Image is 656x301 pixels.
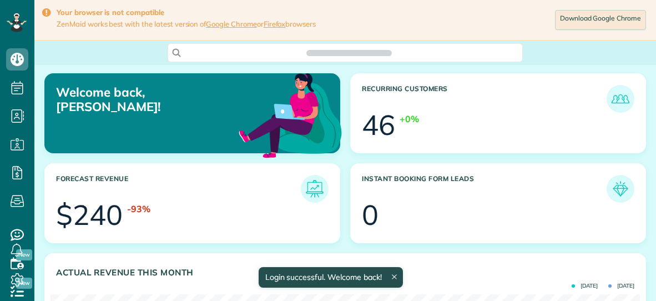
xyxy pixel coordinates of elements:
[608,283,634,289] span: [DATE]
[572,283,598,289] span: [DATE]
[56,201,123,229] div: $240
[609,88,632,110] img: icon_recurring_customers-cf858462ba22bcd05b5a5880d41d6543d210077de5bb9ebc9590e49fd87d84ed.png
[362,111,395,139] div: 46
[317,47,380,58] span: Search ZenMaid…
[56,268,634,278] h3: Actual Revenue this month
[206,19,257,28] a: Google Chrome
[304,178,326,200] img: icon_forecast_revenue-8c13a41c7ed35a8dcfafea3cbb826a0462acb37728057bba2d056411b612bbbe.png
[127,203,150,215] div: -93%
[264,19,286,28] a: Firefox
[236,61,344,168] img: dashboard_welcome-42a62b7d889689a78055ac9021e634bf52bae3f8056760290aed330b23ab8690.png
[362,85,607,113] h3: Recurring Customers
[57,8,316,17] strong: Your browser is not compatible
[57,19,316,29] span: ZenMaid works best with the latest version of or browsers
[56,175,301,203] h3: Forecast Revenue
[609,178,632,200] img: icon_form_leads-04211a6a04a5b2264e4ee56bc0799ec3eb69b7e499cbb523a139df1d13a81ae0.png
[258,267,402,288] div: Login successful. Welcome back!
[56,85,247,114] p: Welcome back, [PERSON_NAME]!
[400,113,419,126] div: +0%
[555,10,646,30] a: Download Google Chrome
[362,201,379,229] div: 0
[362,175,607,203] h3: Instant Booking Form Leads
